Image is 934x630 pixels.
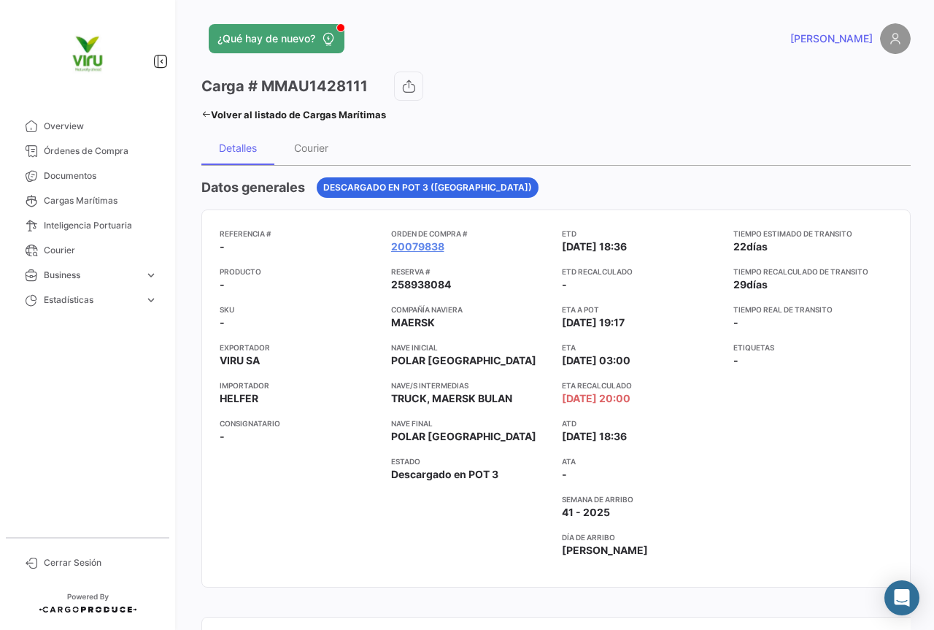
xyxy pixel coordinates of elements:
[562,239,627,254] span: [DATE] 18:36
[733,266,893,277] app-card-info-title: Tiempo recalculado de transito
[323,181,532,194] span: Descargado en POT 3 ([GEOGRAPHIC_DATA])
[562,391,630,406] span: [DATE] 20:00
[733,353,738,368] span: -
[217,31,315,46] span: ¿Qué hay de nuevo?
[391,342,551,353] app-card-info-title: Nave inicial
[51,18,124,91] img: viru.png
[733,240,746,253] span: 22
[44,556,158,569] span: Cerrar Sesión
[391,380,551,391] app-card-info-title: Nave/s intermedias
[562,278,567,291] span: -
[733,278,746,291] span: 29
[220,418,379,429] app-card-info-title: Consignatario
[562,493,722,505] app-card-info-title: Semana de Arribo
[44,219,158,232] span: Inteligencia Portuaria
[144,293,158,307] span: expand_more
[391,266,551,277] app-card-info-title: Reserva #
[12,213,163,238] a: Inteligencia Portuaria
[562,531,722,543] app-card-info-title: Día de Arribo
[391,456,551,467] app-card-info-title: Estado
[220,315,225,330] span: -
[562,505,610,520] span: 41 - 2025
[562,429,627,444] span: [DATE] 18:36
[733,228,893,239] app-card-info-title: Tiempo estimado de transito
[220,239,225,254] span: -
[44,244,158,257] span: Courier
[220,391,258,406] span: HELFER
[562,304,722,315] app-card-info-title: ETA a POT
[884,580,919,615] div: Abrir Intercom Messenger
[391,353,536,368] span: POLAR [GEOGRAPHIC_DATA]
[12,164,163,188] a: Documentos
[201,177,305,198] h4: Datos generales
[562,228,722,239] app-card-info-title: ETD
[391,304,551,315] app-card-info-title: Compañía naviera
[220,429,225,444] span: -
[44,120,158,133] span: Overview
[733,304,893,315] app-card-info-title: Tiempo real de transito
[44,269,139,282] span: Business
[44,145,158,158] span: Órdenes de Compra
[294,142,328,154] div: Courier
[44,169,158,183] span: Documentos
[220,228,379,239] app-card-info-title: Referencia #
[733,316,738,329] span: -
[391,418,551,429] app-card-info-title: Nave final
[220,277,225,292] span: -
[12,238,163,263] a: Courier
[391,228,551,239] app-card-info-title: Orden de Compra #
[391,277,451,292] span: 258938084
[220,380,379,391] app-card-info-title: Importador
[44,194,158,207] span: Cargas Marítimas
[391,429,536,444] span: POLAR [GEOGRAPHIC_DATA]
[12,139,163,164] a: Órdenes de Compra
[220,342,379,353] app-card-info-title: Exportador
[209,24,344,53] button: ¿Qué hay de nuevo?
[562,315,625,330] span: [DATE] 19:17
[391,239,444,254] a: 20079838
[562,456,722,467] app-card-info-title: ATA
[746,240,768,253] span: días
[12,188,163,213] a: Cargas Marítimas
[219,142,257,154] div: Detalles
[562,342,722,353] app-card-info-title: ETA
[562,467,567,482] span: -
[201,76,368,96] h3: Carga # MMAU1428111
[562,353,630,368] span: [DATE] 03:00
[562,266,722,277] app-card-info-title: ETD Recalculado
[790,31,873,46] span: [PERSON_NAME]
[562,418,722,429] app-card-info-title: ATD
[220,304,379,315] app-card-info-title: SKU
[220,353,260,368] span: VIRU SA
[220,266,379,277] app-card-info-title: Producto
[391,315,435,330] span: MAERSK
[733,342,893,353] app-card-info-title: Etiquetas
[144,269,158,282] span: expand_more
[562,543,648,558] span: [PERSON_NAME]
[391,391,512,406] span: TRUCK, MAERSK BULAN
[746,278,768,291] span: días
[44,293,139,307] span: Estadísticas
[562,380,722,391] app-card-info-title: ETA Recalculado
[12,114,163,139] a: Overview
[880,23,911,54] img: placeholder-user.png
[201,104,386,125] a: Volver al listado de Cargas Marítimas
[391,467,498,482] span: Descargado en POT 3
